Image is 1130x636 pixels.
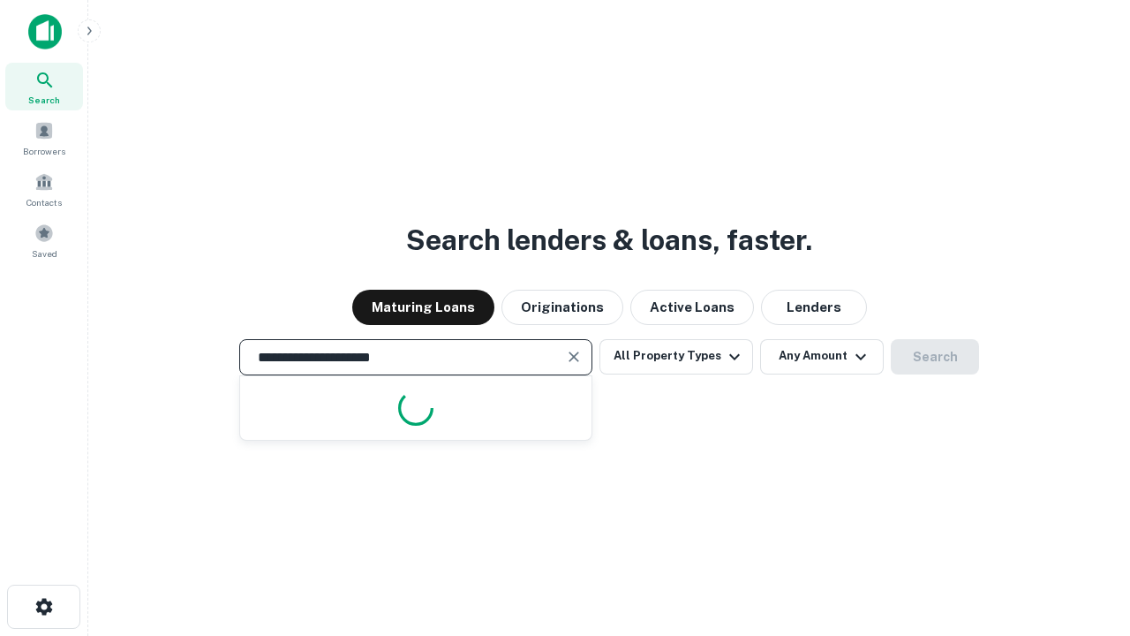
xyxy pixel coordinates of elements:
[5,63,83,110] a: Search
[599,339,753,375] button: All Property Types
[760,339,884,375] button: Any Amount
[5,216,83,264] a: Saved
[28,93,60,107] span: Search
[406,219,812,261] h3: Search lenders & loans, faster.
[23,144,65,158] span: Borrowers
[5,165,83,213] a: Contacts
[561,344,586,369] button: Clear
[5,114,83,162] a: Borrowers
[501,290,623,325] button: Originations
[32,246,57,261] span: Saved
[1042,495,1130,579] iframe: Chat Widget
[26,195,62,209] span: Contacts
[630,290,754,325] button: Active Loans
[28,14,62,49] img: capitalize-icon.png
[761,290,867,325] button: Lenders
[352,290,494,325] button: Maturing Loans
